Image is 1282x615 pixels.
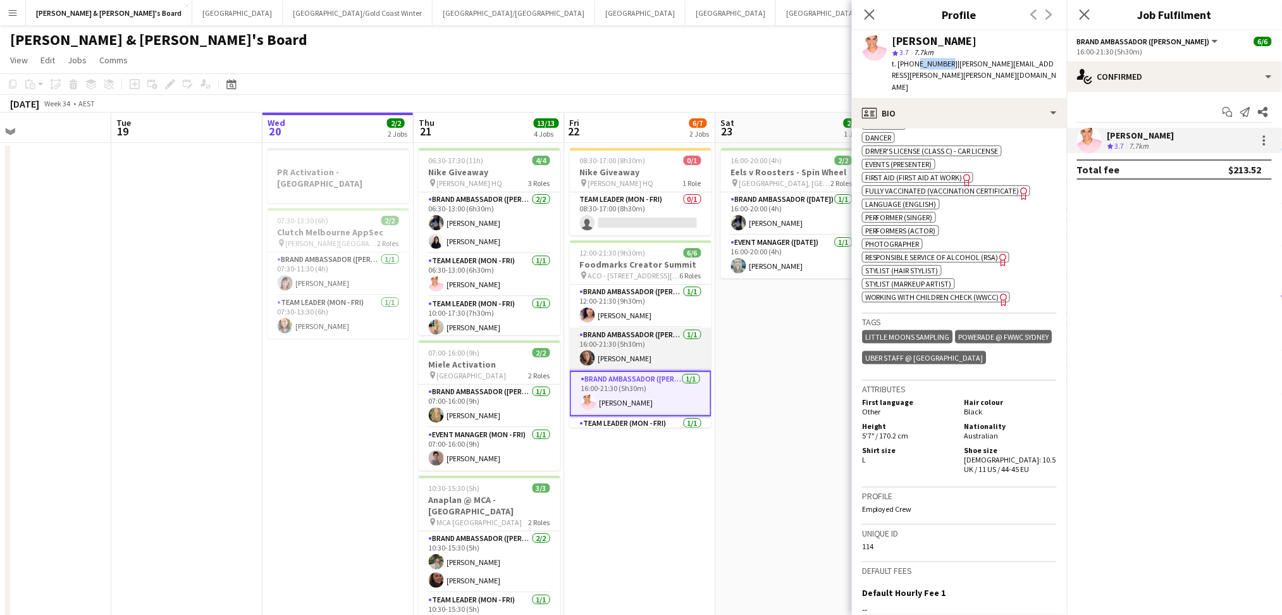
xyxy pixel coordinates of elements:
[1077,47,1272,56] div: 16:00-21:30 (5h30m)
[1067,61,1282,92] div: Confirmed
[686,1,776,25] button: [GEOGRAPHIC_DATA]
[965,421,1057,431] h5: Nationality
[912,47,937,57] span: 7.7km
[865,252,999,262] span: Responsible Service of Alcohol (RSA)
[865,186,1020,196] span: Fully Vaccinated (Vaccination Certificate)
[865,279,952,289] span: Stylist (Markeup Artist)
[955,330,1052,344] div: Powerade @ FWWC Sydney
[862,528,1057,539] h3: Unique ID
[862,383,1057,395] h3: Attributes
[862,504,1057,514] p: Employed Crew
[965,431,999,440] span: Australian
[865,266,939,275] span: Stylist (Hair Stylist)
[892,35,977,47] div: [PERSON_NAME]
[862,565,1057,576] h3: Default fees
[865,213,933,222] span: Performer (Singer)
[192,1,283,25] button: [GEOGRAPHIC_DATA]
[862,431,909,440] span: 5'7" / 170.2 cm
[965,455,1056,474] span: [DEMOGRAPHIC_DATA]: 10.5 UK / 11 US / 44-45 EU
[26,1,192,25] button: [PERSON_NAME] & [PERSON_NAME]'s Board
[865,173,963,182] span: First Aid (First Aid At Work)
[776,1,866,25] button: [GEOGRAPHIC_DATA]
[1229,163,1262,176] div: $213.52
[862,397,954,407] h5: First language
[1254,37,1272,46] span: 6/6
[865,133,892,142] span: Dancer
[862,421,954,431] h5: Height
[862,407,881,416] span: Other
[852,6,1067,23] h3: Profile
[862,587,946,599] h3: Default Hourly Fee 1
[865,199,937,209] span: Language (English)
[862,316,1057,328] h3: Tags
[283,1,433,25] button: [GEOGRAPHIC_DATA]/Gold Coast Winter
[892,59,1057,91] span: | [PERSON_NAME][EMAIL_ADDRESS][PERSON_NAME][PERSON_NAME][DOMAIN_NAME]
[865,239,920,249] span: Photographer
[1067,6,1282,23] h3: Job Fulfilment
[1127,141,1152,152] div: 7.7km
[862,604,1057,615] div: --
[433,1,595,25] button: [GEOGRAPHIC_DATA]/[GEOGRAPHIC_DATA]
[965,407,983,416] span: Black
[965,445,1057,455] h5: Shoe size
[862,542,1057,551] div: 114
[852,98,1067,128] div: Bio
[862,351,986,364] div: Uber Staff @ [GEOGRAPHIC_DATA]
[865,226,936,235] span: Performers (Actor)
[865,146,999,156] span: Driver's License (Class C) - Car License
[1107,130,1174,141] div: [PERSON_NAME]
[862,445,954,455] h5: Shirt size
[1077,37,1220,46] button: Brand Ambassador ([PERSON_NAME])
[1115,141,1125,151] span: 3.7
[862,490,1057,502] h3: Profile
[1077,163,1120,176] div: Total fee
[892,59,958,68] span: t. [PHONE_NUMBER]
[862,455,866,464] span: L
[862,330,952,344] div: Little Moons Sampling
[965,397,1057,407] h5: Hair colour
[865,159,932,169] span: Events (Presenter)
[865,292,999,302] span: Working With Children Check (WWCC)
[1077,37,1210,46] span: Brand Ambassador (Mon - Fri)
[900,47,909,57] span: 3.7
[595,1,686,25] button: [GEOGRAPHIC_DATA]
